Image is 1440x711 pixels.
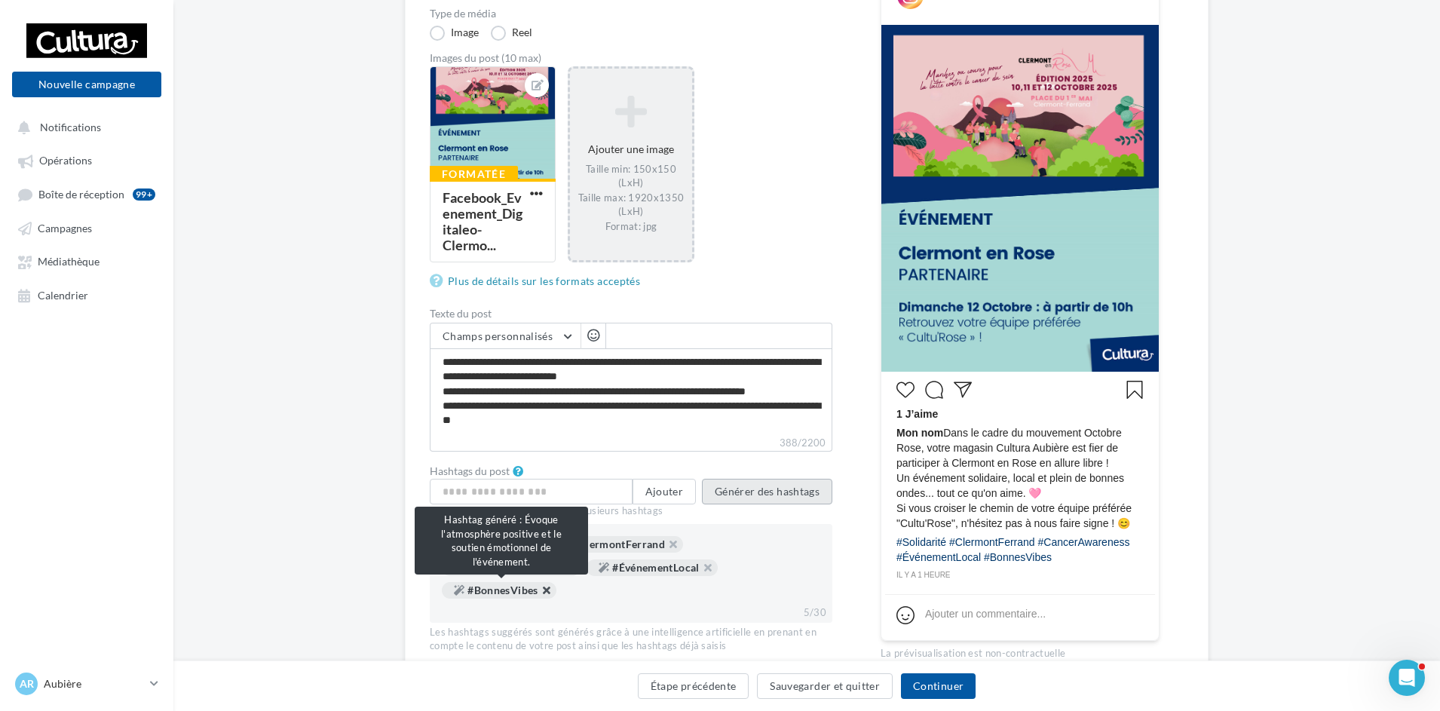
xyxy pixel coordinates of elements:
button: Champs personnalisés [430,323,581,349]
div: Formatée [430,166,518,182]
div: #ÉvénementLocal [587,559,718,576]
label: Hashtags du post [430,466,510,477]
a: Ar Aubière [12,670,161,698]
div: 1 J’aime [896,406,1144,425]
a: Calendrier [9,281,164,308]
span: Ar [20,676,34,691]
span: Dans le cadre du mouvement Octobre Rose, votre magasin Cultura Aubière est fier de participer à C... [896,425,1144,531]
div: Hashtag généré : Évoque l'atmosphère positive et le soutien émotionnel de l'événement. [415,507,588,575]
button: Continuer [901,673,976,699]
svg: Commenter [925,381,943,399]
svg: Enregistrer [1126,381,1144,399]
a: Campagnes [9,214,164,241]
svg: J’aime [896,381,915,399]
p: Aubière [44,676,144,691]
span: Mon nom [896,427,943,439]
div: Les hashtags suggérés sont générés grâce à une intelligence artificielle en prenant en compte le ... [430,626,832,653]
div: 5/30 [798,603,832,623]
iframe: Intercom live chat [1389,660,1425,696]
div: Ajouter un commentaire... [925,606,1046,621]
a: Opérations [9,146,164,173]
a: Boîte de réception99+ [9,180,164,208]
button: Sauvegarder et quitter [757,673,893,699]
label: Texte du post [430,308,832,319]
div: Facebook_Evenement_Digitaleo-Clermo... [443,189,522,253]
span: Campagnes [38,222,92,234]
button: Ajouter [633,479,696,504]
div: #BonnesVibes [442,582,556,599]
a: Plus de détails sur les formats acceptés [430,272,646,290]
span: Médiathèque [38,256,100,268]
button: Générer des hashtags [702,479,832,504]
label: 388/2200 [430,435,832,452]
span: Champs personnalisés [443,329,553,342]
span: Boîte de réception [38,188,124,201]
div: 99+ [133,188,155,201]
div: La prévisualisation est non-contractuelle [881,641,1160,660]
svg: Partager la publication [954,381,972,399]
label: Type de média [430,8,832,19]
button: Étape précédente [638,673,749,699]
div: Images du post (10 max) [430,53,832,63]
label: Image [430,26,479,41]
span: Opérations [39,155,92,167]
div: #Solidarité #ClermontFerrand #CancerAwareness #ÉvénementLocal #BonnesVibes [896,535,1144,568]
a: Médiathèque [9,247,164,274]
span: Calendrier [38,289,88,302]
svg: Emoji [896,606,915,624]
button: Nouvelle campagne [12,72,161,97]
label: Reel [491,26,532,41]
span: Notifications [40,121,101,133]
div: il y a 1 heure [896,568,1144,582]
div: #ClermontFerrand [547,536,683,553]
button: Notifications [9,113,158,140]
div: Appuyer sur entrée pour ajouter plusieurs hashtags [430,504,832,518]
